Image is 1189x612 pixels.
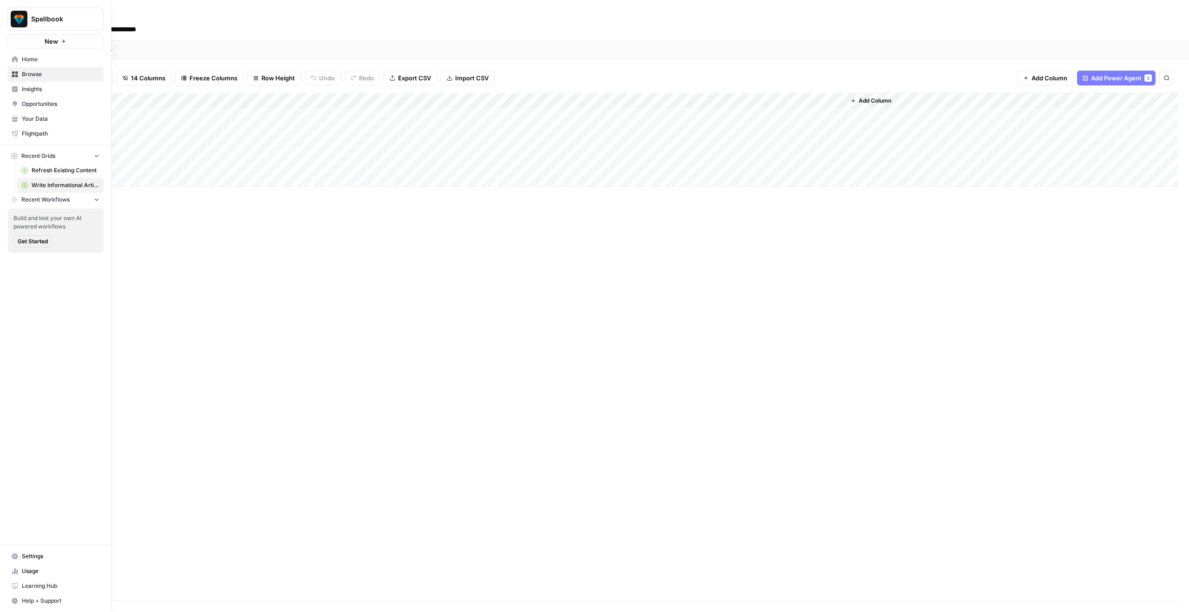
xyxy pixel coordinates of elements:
span: Settings [22,552,99,560]
a: Flightpath [7,126,104,141]
a: Opportunities [7,97,104,111]
span: Build and test your own AI powered workflows [13,214,98,231]
span: Freeze Columns [189,73,237,83]
a: Browse [7,67,104,82]
span: Import CSV [455,73,489,83]
a: Your Data [7,111,104,126]
a: Usage [7,564,104,579]
button: Add Column [1017,71,1073,85]
a: Refresh Existing Content [17,163,104,178]
span: Flightpath [22,130,99,138]
span: Add Column [1032,73,1067,83]
span: Help + Support [22,597,99,605]
span: Home [22,55,99,64]
span: Usage [22,567,99,575]
span: 1 [1147,74,1150,82]
button: Export CSV [384,71,437,85]
span: Browse [22,70,99,78]
span: 14 Columns [131,73,165,83]
button: Row Height [247,71,301,85]
span: Undo [319,73,335,83]
span: Get Started [18,237,48,246]
span: Refresh Existing Content [32,166,99,175]
span: Recent Workflows [21,195,70,204]
span: Add Power Agent [1091,73,1142,83]
div: 1 [1144,74,1152,82]
button: New [7,34,104,48]
span: New [45,37,58,46]
span: Spellbook [31,14,87,24]
span: Redo [359,73,374,83]
button: Help + Support [7,593,104,608]
span: Write Informational Article [32,181,99,189]
span: Row Height [261,73,295,83]
span: Recent Grids [21,152,55,160]
a: Settings [7,549,104,564]
button: Recent Workflows [7,193,104,207]
button: Add Power Agent1 [1077,71,1156,85]
button: Add Column [847,95,895,107]
a: Write Informational Article [17,178,104,193]
span: Opportunities [22,100,99,108]
button: 14 Columns [117,71,171,85]
button: Import CSV [441,71,495,85]
a: Home [7,52,104,67]
button: Get Started [13,235,52,247]
a: Learning Hub [7,579,104,593]
span: Export CSV [398,73,431,83]
button: Redo [345,71,380,85]
button: Workspace: Spellbook [7,7,104,31]
button: Recent Grids [7,149,104,163]
span: Your Data [22,115,99,123]
span: Learning Hub [22,582,99,590]
button: Freeze Columns [175,71,243,85]
button: Undo [305,71,341,85]
span: Add Column [859,97,891,105]
span: Insights [22,85,99,93]
img: Spellbook Logo [11,11,27,27]
a: Insights [7,82,104,97]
